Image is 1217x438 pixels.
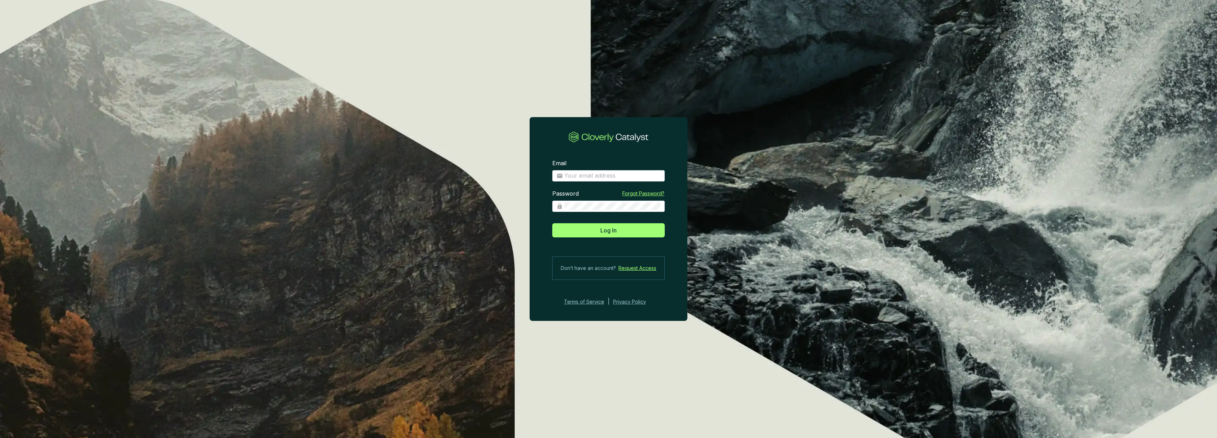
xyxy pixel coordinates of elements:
[552,160,566,167] label: Email
[622,190,664,197] a: Forgot Password?
[608,298,610,306] div: |
[613,298,656,306] a: Privacy Policy
[562,298,604,306] a: Terms of Service
[564,202,661,210] input: Password
[552,190,579,198] label: Password
[561,264,616,272] span: Don’t have an account?
[600,226,617,235] span: Log In
[618,264,656,272] a: Request Access
[552,223,665,237] button: Log In
[564,172,661,180] input: Email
